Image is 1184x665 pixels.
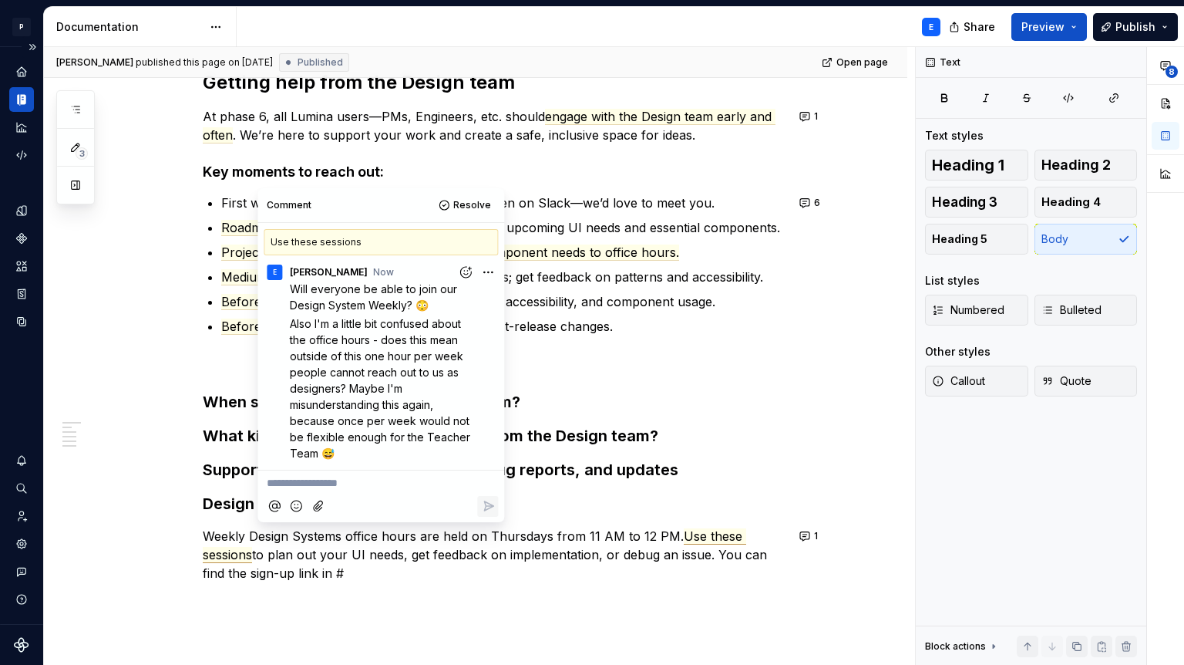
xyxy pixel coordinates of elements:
[9,198,34,223] a: Design tokens
[1041,157,1111,173] span: Heading 2
[795,106,825,127] button: 1
[795,192,827,214] button: 6
[453,199,491,211] span: Resolve
[203,461,678,479] strong: Support questions, feature requests, bug reports, and updates
[221,317,785,373] p: : Final polish and align on any post-release changes.
[941,13,1005,41] button: Share
[1021,19,1065,35] span: Preview
[925,273,980,289] div: List styles
[221,218,785,237] p: Share upcoming UI needs and essential components.
[9,226,34,251] a: Components
[9,476,34,501] button: Search ⌘K
[1093,13,1178,41] button: Publish
[932,157,1004,173] span: Heading 1
[221,319,305,335] span: Before launch
[1034,295,1138,326] button: Bulleted
[221,245,309,261] span: Project kickoff:
[221,292,785,311] p: Review copy, accessibility, and component usage.
[308,496,329,517] button: Attach files
[795,525,825,547] button: 1
[1041,194,1101,210] span: Heading 4
[814,530,818,542] span: 1
[836,56,888,69] span: Open page
[925,224,1028,255] button: Heading 5
[1041,373,1091,389] span: Quote
[456,262,476,282] button: Add reaction
[1011,13,1087,41] button: Preview
[264,471,498,491] div: Composer editor
[477,262,498,282] button: More
[9,115,34,140] div: Analytics
[221,294,424,310] span: Before user testing or UX reviews:
[203,427,658,445] strong: What kind of support can you expect from the Design team?
[1041,302,1102,318] span: Bulleted
[273,266,277,278] div: E
[9,59,34,84] a: Home
[203,393,520,411] strong: When should you talk to the Design team?
[221,269,380,285] span: Medium/high-fidelity design
[9,559,34,584] button: Contact support
[9,309,34,334] a: Data sources
[264,229,498,255] div: Use these sessions
[9,254,34,278] a: Assets
[925,128,984,143] div: Text styles
[9,143,34,167] a: Code automation
[136,56,273,69] div: published this page on [DATE]
[290,317,473,460] span: Also I'm a little bit confused about the office hours - does this mean outside of this one hour p...
[434,194,498,216] button: Resolve
[286,496,307,517] button: Add emoji
[814,197,820,209] span: 6
[925,344,991,360] div: Other styles
[9,448,34,473] button: Notifications
[203,495,420,513] strong: Design Systems office hours
[932,302,1004,318] span: Numbered
[423,245,679,261] span: expected component needs to office hours.
[9,87,34,112] a: Documentation
[264,496,284,517] button: Mention someone
[925,187,1028,218] button: Heading 3
[1034,150,1138,181] button: Heading 2
[932,194,997,210] span: Heading 3
[221,243,785,262] p: Bring deadlines and
[9,532,34,556] div: Settings
[221,220,467,236] span: Roadmap planning (every 3 or 6 months):
[9,282,34,306] a: Storybook stories
[929,21,933,33] div: E
[203,527,785,582] p: Weekly Design Systems office hours are held on Thursdays from 11 AM to 12 PM. to plan out your UI...
[221,194,785,212] p: First week at phase6: Say hi in #Channel einfügen on Slack—we’d love to meet you.
[9,504,34,528] a: Invite team
[221,268,785,286] p: : Share specific needs; get feedback on patterns and accessibility.
[290,266,368,278] span: [PERSON_NAME]
[14,637,29,653] svg: Supernova Logo
[932,373,985,389] span: Callout
[203,164,384,180] strong: Key moments to reach out:
[56,56,133,69] span: [PERSON_NAME]
[1034,366,1138,397] button: Quote
[56,19,202,35] div: Documentation
[925,150,1028,181] button: Heading 1
[1034,187,1138,218] button: Heading 4
[814,110,818,123] span: 1
[1165,66,1178,78] span: 8
[203,71,515,93] strong: Getting help from the Design team
[290,282,460,312] span: Will everyone be able to join our Design System Weekly? 😳
[925,636,1000,657] div: Block actions
[477,496,498,517] button: Reply
[932,231,987,247] span: Heading 5
[22,36,43,58] button: Expand sidebar
[267,199,311,211] div: Comment
[12,18,31,36] div: P
[203,107,785,144] p: At phase 6, all Lumina users—PMs, Engineers, etc. should . We’re here to support your work and cr...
